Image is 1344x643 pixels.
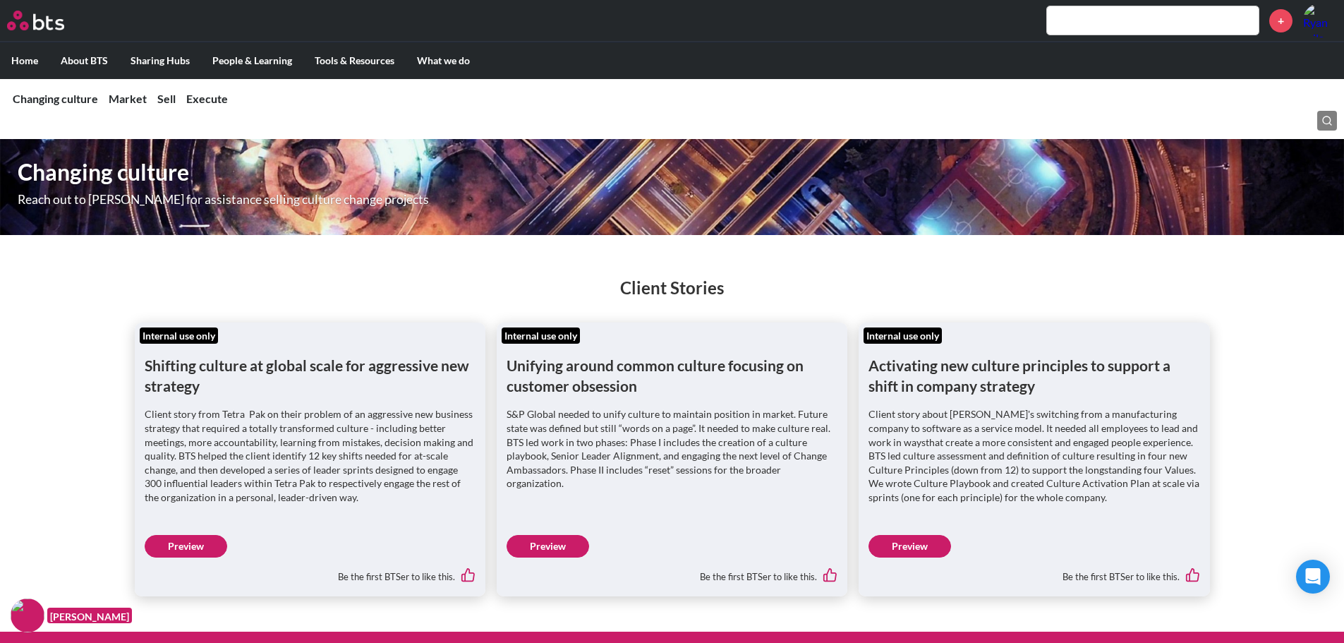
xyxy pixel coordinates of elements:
div: Internal use only [140,327,218,344]
a: Go home [7,11,90,30]
label: People & Learning [201,42,303,79]
a: Preview [507,535,589,558]
p: Client story from Tetra Pak on their problem of an aggressive new business strategy that required... [145,407,476,504]
a: Market [109,92,147,105]
div: Internal use only [502,327,580,344]
figcaption: [PERSON_NAME] [47,608,132,624]
label: Sharing Hubs [119,42,201,79]
p: S&P Global needed to unify culture to maintain position in market. Future state was defined but s... [507,407,837,491]
label: About BTS [49,42,119,79]
label: What we do [406,42,481,79]
img: F [11,599,44,632]
a: Sell [157,92,176,105]
a: Preview [145,535,227,558]
img: Ryan Stiles [1303,4,1337,37]
label: Tools & Resources [303,42,406,79]
img: BTS Logo [7,11,64,30]
a: Profile [1303,4,1337,37]
h1: Changing culture [18,157,933,188]
a: Changing culture [13,92,98,105]
h1: Shifting culture at global scale for aggressive new strategy [145,332,476,397]
p: Client story about [PERSON_NAME]'s switching from a manufacturing company to software as a servic... [868,407,1199,504]
h1: Activating new culture principles to support a shift in company strategy [868,332,1199,397]
p: Reach out to [PERSON_NAME] for assistance selling culture change projects [18,193,751,206]
a: + [1269,9,1292,32]
div: Open Intercom Messenger [1296,560,1330,594]
div: Internal use only [864,327,942,344]
div: Be the first BTSer to like this. [507,558,837,587]
a: Execute [186,92,228,105]
div: Be the first BTSer to like this. [868,558,1199,587]
div: Be the first BTSer to like this. [145,558,476,587]
h1: Unifying around common culture focusing on customer obsession [507,332,837,397]
a: Preview [868,535,951,558]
